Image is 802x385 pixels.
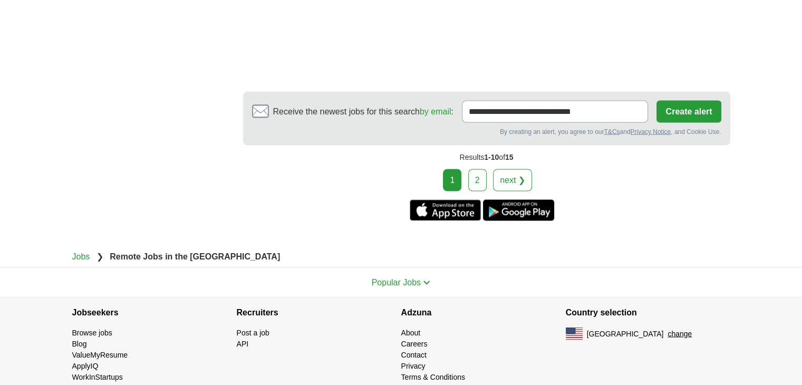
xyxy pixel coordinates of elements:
a: Get the iPhone app [410,199,481,220]
a: by email [420,107,451,115]
a: Privacy [401,361,426,370]
div: 1 [443,169,461,191]
strong: Remote Jobs in the [GEOGRAPHIC_DATA] [110,252,280,261]
a: Contact [401,350,427,359]
a: next ❯ [493,169,532,191]
a: WorkInStartups [72,372,123,381]
span: ❯ [96,252,103,261]
img: toggle icon [423,280,430,285]
a: Browse jobs [72,328,112,336]
a: Careers [401,339,428,348]
span: [GEOGRAPHIC_DATA] [587,328,664,339]
span: Popular Jobs [372,277,421,286]
div: By creating an alert, you agree to our and , and Cookie Use. [252,127,721,136]
a: Privacy Notice [630,128,671,135]
span: 15 [505,152,514,161]
div: Results of [243,145,730,169]
span: Receive the newest jobs for this search : [273,105,453,118]
a: About [401,328,421,336]
a: 2 [468,169,487,191]
span: 1-10 [484,152,499,161]
button: change [668,328,692,339]
h4: Country selection [566,297,730,327]
a: T&Cs [604,128,620,135]
a: ApplyIQ [72,361,99,370]
a: Blog [72,339,87,348]
a: API [237,339,249,348]
button: Create alert [656,100,721,122]
a: ValueMyResume [72,350,128,359]
a: Post a job [237,328,269,336]
a: Terms & Conditions [401,372,465,381]
img: US flag [566,327,583,340]
a: Get the Android app [483,199,554,220]
a: Jobs [72,252,90,261]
